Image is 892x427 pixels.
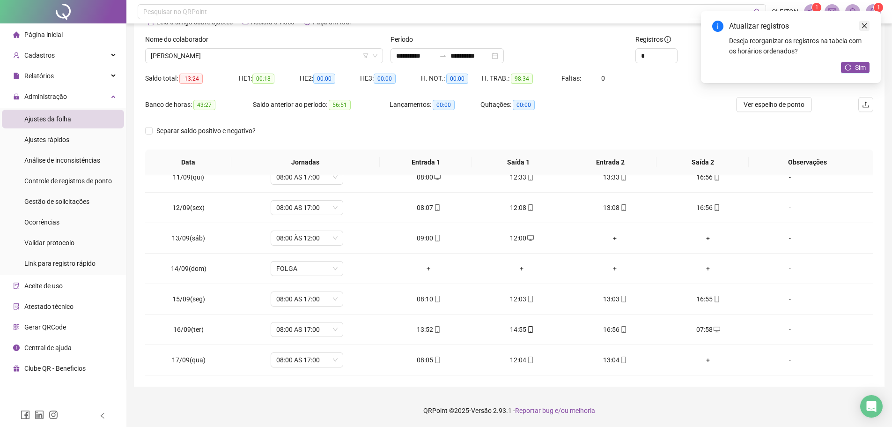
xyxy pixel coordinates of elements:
[762,233,818,243] div: -
[35,410,44,420] span: linkedin
[391,34,419,45] label: Período
[762,263,818,274] div: -
[276,170,338,184] span: 08:00 AS 17:00
[49,410,58,420] span: instagram
[13,73,20,79] span: file
[24,303,74,310] span: Atestado técnico
[374,74,396,84] span: 00:00
[13,93,20,100] span: lock
[13,365,20,372] span: gift
[736,97,812,112] button: Ver espelho de ponto
[576,172,654,182] div: 13:33
[13,31,20,38] span: home
[276,292,338,306] span: 08:00 AS 17:00
[24,239,74,247] span: Validar protocolo
[664,36,671,43] span: info-circle
[390,324,468,335] div: 13:52
[756,157,859,167] span: Observações
[669,324,747,335] div: 07:58
[526,296,534,302] span: mobile
[13,283,20,289] span: audit
[433,174,441,180] span: desktop
[446,74,468,84] span: 00:00
[713,174,720,180] span: mobile
[526,174,534,180] span: mobile
[526,357,534,363] span: mobile
[471,407,492,414] span: Versão
[483,172,561,182] div: 12:33
[526,235,534,241] span: desktop
[635,34,671,45] span: Registros
[363,53,369,59] span: filter
[390,202,468,213] div: 08:07
[483,294,561,304] div: 12:03
[669,294,747,304] div: 16:55
[13,345,20,351] span: info-circle
[276,201,338,215] span: 08:00 AS 17:00
[126,394,892,427] footer: QRPoint © 2025 - 2.93.1 -
[669,263,747,274] div: +
[515,407,595,414] span: Reportar bug e/ou melhoria
[380,150,472,175] th: Entrada 1
[24,93,67,100] span: Administração
[433,296,441,302] span: mobile
[619,174,627,180] span: mobile
[561,75,582,82] span: Faltas:
[483,233,561,243] div: 12:00
[866,5,880,19] img: 90516
[841,62,870,73] button: Sim
[576,324,654,335] div: 16:56
[439,52,447,60] span: swap-right
[762,172,818,182] div: -
[13,324,20,330] span: qrcode
[601,75,605,82] span: 0
[828,7,836,16] span: mail
[656,150,749,175] th: Saída 2
[421,73,482,84] div: H. NOT.:
[372,53,378,59] span: down
[24,365,86,372] span: Clube QR - Beneficios
[21,410,30,420] span: facebook
[231,150,380,175] th: Jornadas
[360,73,421,84] div: HE 3:
[433,326,441,333] span: mobile
[712,21,723,32] span: info-circle
[239,73,300,84] div: HE 1:
[564,150,656,175] th: Entrada 2
[619,357,627,363] span: mobile
[855,62,866,73] span: Sim
[815,4,818,11] span: 1
[619,204,627,211] span: mobile
[13,52,20,59] span: user-add
[24,344,72,352] span: Central de ajuda
[669,202,747,213] div: 16:56
[483,355,561,365] div: 12:04
[24,282,63,290] span: Aceite de uso
[845,64,851,71] span: reload
[874,3,883,12] sup: Atualize o seu contato no menu Meus Dados
[729,21,870,32] div: Atualizar registros
[179,74,203,84] span: -13:24
[24,218,59,226] span: Ocorrências
[762,294,818,304] div: -
[145,73,239,84] div: Saldo total:
[390,233,468,243] div: 09:00
[433,235,441,241] span: mobile
[276,231,338,245] span: 08:00 ÀS 12:00
[390,263,468,274] div: +
[276,322,338,337] span: 08:00 AS 17:00
[807,7,816,16] span: notification
[329,100,351,110] span: 56:51
[848,7,857,16] span: bell
[24,198,89,205] span: Gestão de solicitações
[669,172,747,182] div: 16:56
[483,202,561,213] div: 12:08
[24,52,55,59] span: Cadastros
[713,326,720,333] span: desktop
[860,395,883,418] div: Open Intercom Messenger
[145,34,214,45] label: Nome do colaborador
[24,136,69,143] span: Ajustes rápidos
[669,355,747,365] div: +
[300,73,361,84] div: HE 2:
[24,157,100,164] span: Análise de inconsistências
